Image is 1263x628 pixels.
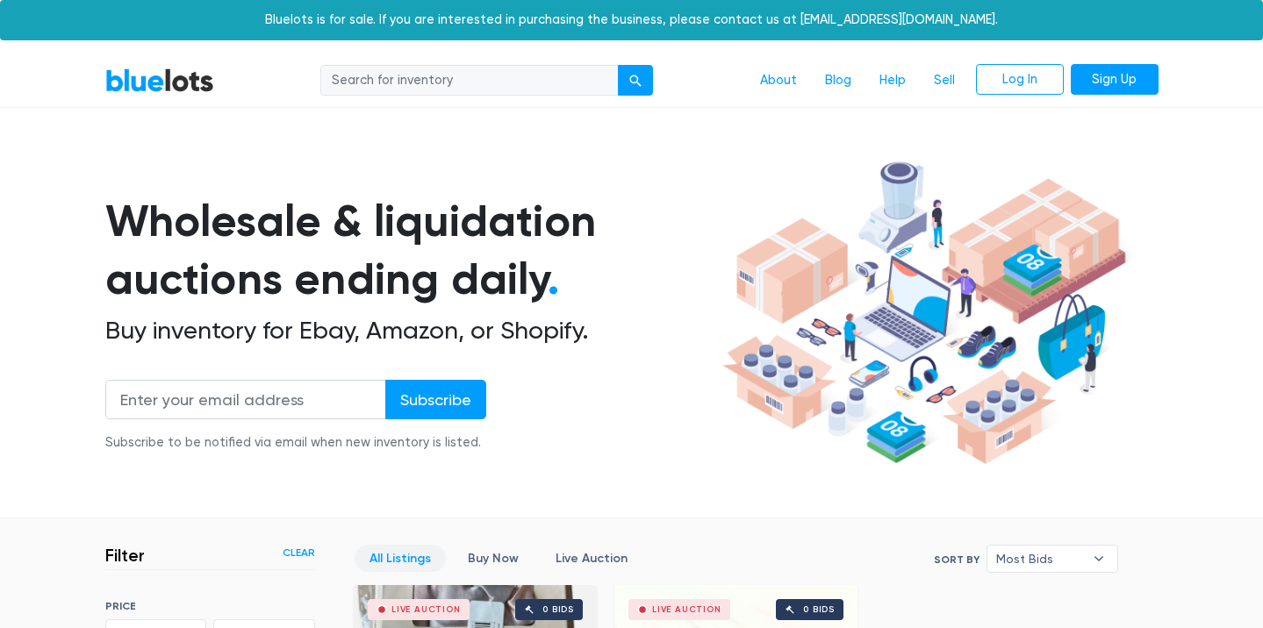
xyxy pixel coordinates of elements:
input: Enter your email address [105,380,386,419]
h3: Filter [105,545,145,566]
a: All Listings [355,545,446,572]
div: Live Auction [652,605,721,614]
a: Blog [811,64,865,97]
a: Clear [283,545,315,560]
span: . [548,253,559,305]
img: hero-ee84e7d0318cb26816c560f6b4441b76977f77a177738b4e94f68c95b2b83dbb.png [716,153,1132,473]
a: About [746,64,811,97]
a: BlueLots [105,68,214,93]
label: Sort By [934,552,980,567]
h1: Wholesale & liquidation auctions ending daily [105,192,716,309]
h6: PRICE [105,600,315,612]
input: Search for inventory [320,65,619,96]
b: ▾ [1080,546,1117,572]
h2: Buy inventory for Ebay, Amazon, or Shopify. [105,316,716,346]
a: Sign Up [1071,64,1159,96]
a: Log In [976,64,1064,96]
div: 0 bids [542,605,574,614]
a: Help [865,64,920,97]
div: Subscribe to be notified via email when new inventory is listed. [105,433,486,453]
a: Live Auction [541,545,642,572]
a: Buy Now [453,545,534,572]
div: Live Auction [391,605,461,614]
input: Subscribe [385,380,486,419]
a: Sell [920,64,969,97]
div: 0 bids [803,605,835,614]
span: Most Bids [996,546,1084,572]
